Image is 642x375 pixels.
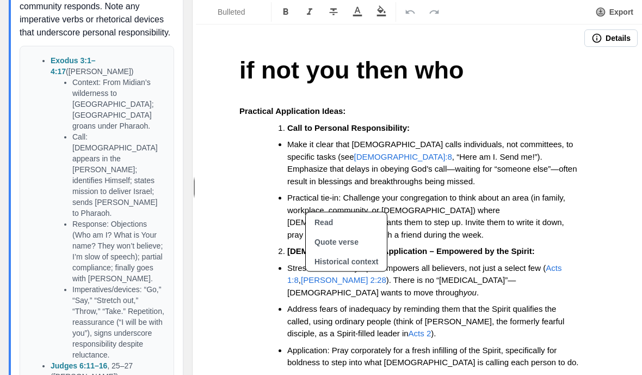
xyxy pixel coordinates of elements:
[354,152,452,161] a: [DEMOGRAPHIC_DATA]:8
[51,361,107,370] a: Judges 6:11–16
[464,288,477,297] em: you
[72,131,165,219] li: Call: [DEMOGRAPHIC_DATA] appears in the [PERSON_NAME]; identifies Himself; states mission to deli...
[306,232,387,252] button: Quote verse
[287,123,410,132] strong: Call to Personal Responsibility:
[72,219,165,284] li: Response: Objections (Who am I? What is Your name? They won’t believe; I’m slow of speech); parti...
[287,304,567,338] span: Address fears of inadequacy by reminding them that the Spirit qualifies the called, using ordinar...
[431,329,436,338] span: ).
[298,2,322,22] button: Format Italics
[72,284,165,360] li: Imperatives/devices: “Go,” “Say,” “Stretch out,” “Throw,” “Take.” Repetition, reassurance (“I wil...
[274,2,298,22] button: Format Bold
[322,2,345,22] button: Format Strikethrough
[299,275,301,285] span: ,
[218,7,256,17] span: Bulleted List
[287,193,567,239] span: Practical tie-in: Challenge your congregation to think about an area (in family, workplace, commu...
[287,275,516,297] span: ). There is no “[MEDICAL_DATA]”—[DEMOGRAPHIC_DATA] wants to move through
[198,2,269,22] button: Formatting Options
[589,2,640,22] button: Export
[287,346,579,367] span: Application: Pray corporately for a fresh infilling of the Spirit, specifically for boldness to s...
[477,288,479,297] span: .
[306,213,387,232] button: Read
[239,56,464,84] span: if not you then who
[301,275,386,285] a: [PERSON_NAME] 2:28
[51,55,165,77] p: ([PERSON_NAME])
[239,106,345,116] strong: Practical Application Ideas:
[72,77,165,131] li: Context: From Midian’s wilderness to [GEOGRAPHIC_DATA]; [GEOGRAPHIC_DATA] groans under Pharaoh.
[287,263,546,273] span: Stress that the Holy Spirit empowers all believers, not just a select few (
[287,140,576,161] span: Make it clear that [DEMOGRAPHIC_DATA] calls individuals, not committees, to specific tasks (see
[287,246,535,256] strong: [DEMOGRAPHIC_DATA] Application – Empowered by the Spirit:
[306,252,387,271] button: Historical context
[287,152,579,186] span: , “Here am I. Send me!”). Emphasize that delays in obeying God’s call—waiting for “someone else”—...
[51,56,95,76] a: Exodus 3:1–4:17
[409,329,431,338] a: Acts 2
[588,320,629,362] iframe: Drift Widget Chat Controller
[584,29,638,47] button: Details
